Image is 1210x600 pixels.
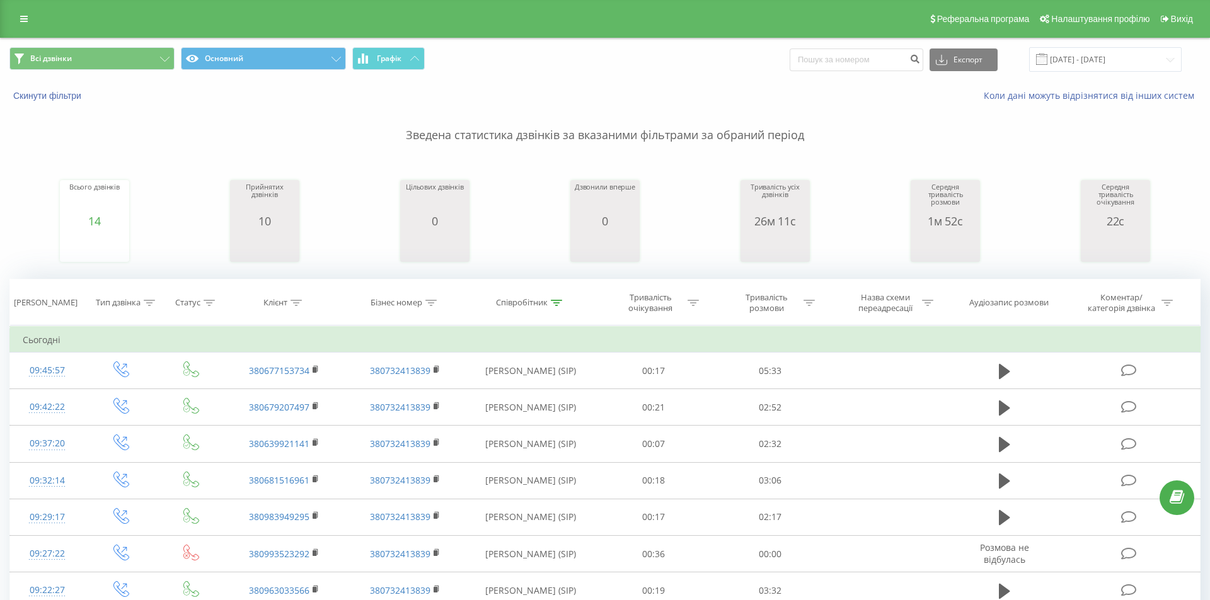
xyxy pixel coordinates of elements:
button: Експорт [930,48,998,71]
td: 00:17 [596,499,712,535]
button: Графік [352,47,425,70]
div: [PERSON_NAME] [14,298,78,308]
td: [PERSON_NAME] (SIP) [465,353,596,389]
div: 26м 11с [744,215,807,227]
div: 0 [575,215,635,227]
div: 0 [406,215,464,227]
div: Коментар/категорія дзвінка [1085,292,1158,314]
div: Цільових дзвінків [406,183,464,215]
a: 380732413839 [370,548,430,560]
td: 00:07 [596,426,712,462]
button: Основний [181,47,346,70]
div: Статус [175,298,200,308]
td: [PERSON_NAME] (SIP) [465,536,596,572]
div: Середня тривалість розмови [914,183,977,215]
a: 380732413839 [370,365,430,376]
td: 00:18 [596,462,712,499]
span: Реферальна програма [937,14,1030,24]
td: 03:06 [712,462,827,499]
div: Середня тривалість очікування [1084,183,1147,215]
div: 09:32:14 [23,468,72,493]
div: Аудіозапис розмови [969,298,1049,308]
a: 380679207497 [249,401,309,413]
td: 05:33 [712,353,827,389]
div: 14 [69,215,120,227]
div: Прийнятих дзвінків [233,183,296,215]
div: 10 [233,215,296,227]
div: 1м 52с [914,215,977,227]
input: Пошук за номером [790,48,923,71]
td: 00:17 [596,353,712,389]
a: 380732413839 [370,474,430,486]
div: Назва схеми переадресації [851,292,919,314]
td: [PERSON_NAME] (SIP) [465,462,596,499]
button: Всі дзвінки [9,47,175,70]
a: 380732413839 [370,511,430,523]
div: 09:27:22 [23,541,72,566]
div: Співробітник [496,298,548,308]
div: Тривалість розмови [733,292,800,314]
a: 380963033566 [249,584,309,596]
td: 00:00 [712,536,827,572]
a: 380993523292 [249,548,309,560]
span: Розмова не відбулась [980,541,1029,565]
td: [PERSON_NAME] (SIP) [465,499,596,535]
div: Тип дзвінка [96,298,141,308]
a: 380639921141 [249,438,309,450]
div: Тривалість очікування [617,292,684,314]
div: Дзвонили вперше [575,183,635,215]
td: [PERSON_NAME] (SIP) [465,426,596,462]
td: 02:17 [712,499,827,535]
span: Вихід [1171,14,1193,24]
td: 02:32 [712,426,827,462]
div: Клієнт [263,298,287,308]
td: Сьогодні [10,327,1201,353]
a: 380677153734 [249,365,309,376]
a: 380732413839 [370,438,430,450]
a: 380983949295 [249,511,309,523]
td: [PERSON_NAME] (SIP) [465,389,596,426]
div: Всього дзвінків [69,183,120,215]
div: 09:45:57 [23,358,72,383]
div: 22с [1084,215,1147,227]
div: 09:29:17 [23,505,72,529]
button: Скинути фільтри [9,90,88,101]
a: 380732413839 [370,401,430,413]
div: 09:37:20 [23,431,72,456]
div: Бізнес номер [371,298,422,308]
div: Тривалість усіх дзвінків [744,183,807,215]
span: Налаштування профілю [1051,14,1149,24]
span: Всі дзвінки [30,54,72,64]
a: 380681516961 [249,474,309,486]
span: Графік [377,54,401,63]
div: 09:42:22 [23,395,72,419]
a: 380732413839 [370,584,430,596]
td: 00:36 [596,536,712,572]
td: 00:21 [596,389,712,426]
p: Зведена статистика дзвінків за вказаними фільтрами за обраний період [9,102,1201,144]
a: Коли дані можуть відрізнятися вiд інших систем [984,89,1201,101]
td: 02:52 [712,389,827,426]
